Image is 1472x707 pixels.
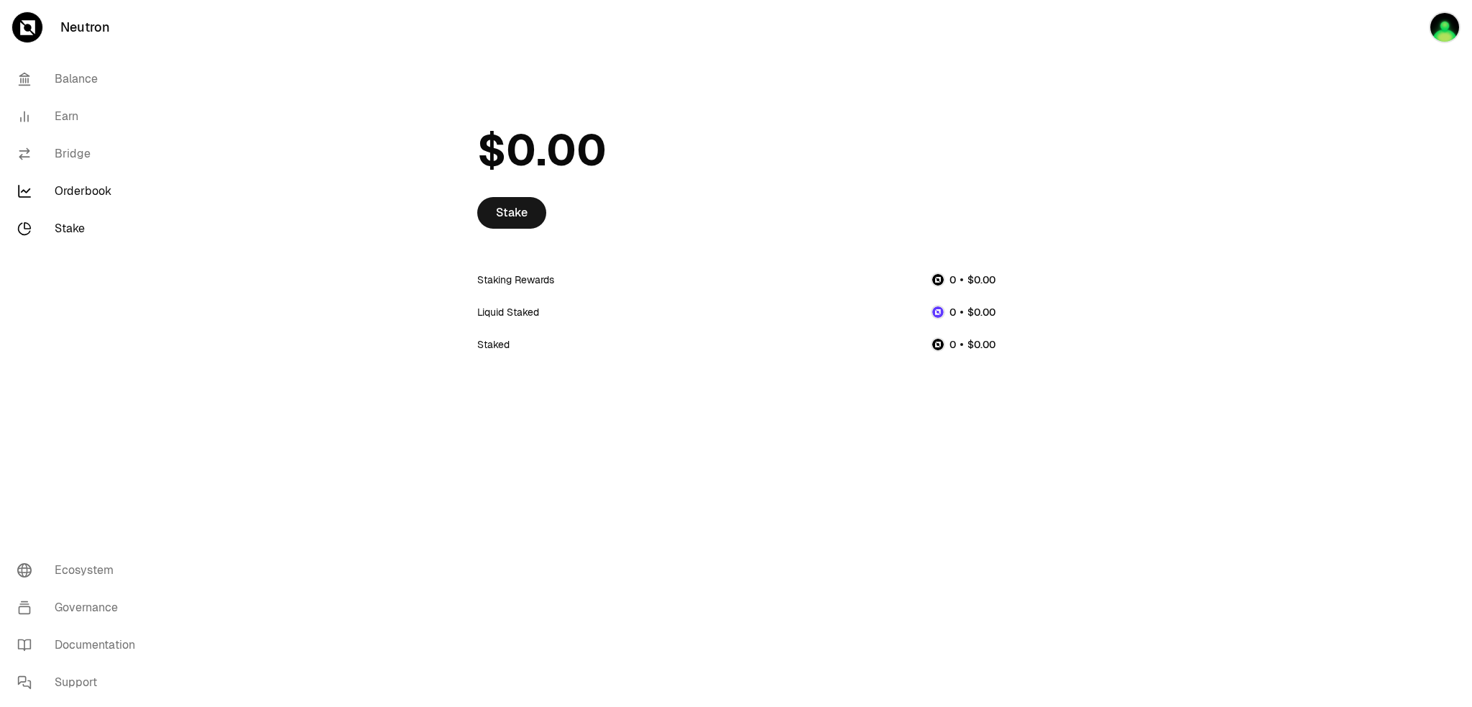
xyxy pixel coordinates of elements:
img: NTRN Logo [932,274,944,286]
div: Liquid Staked [477,305,539,319]
img: NTRN Logo [932,339,944,350]
a: Ecosystem [6,552,155,589]
a: Stake [6,210,155,247]
a: Balance [6,60,155,98]
a: Documentation [6,626,155,664]
a: Governance [6,589,155,626]
div: Staking Rewards [477,273,554,287]
a: Bridge [6,135,155,173]
img: dNTRN Logo [932,306,944,318]
img: Atom Wallet [1429,12,1460,43]
a: Earn [6,98,155,135]
a: Support [6,664,155,701]
a: Orderbook [6,173,155,210]
div: Staked [477,337,510,352]
a: Stake [477,197,546,229]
